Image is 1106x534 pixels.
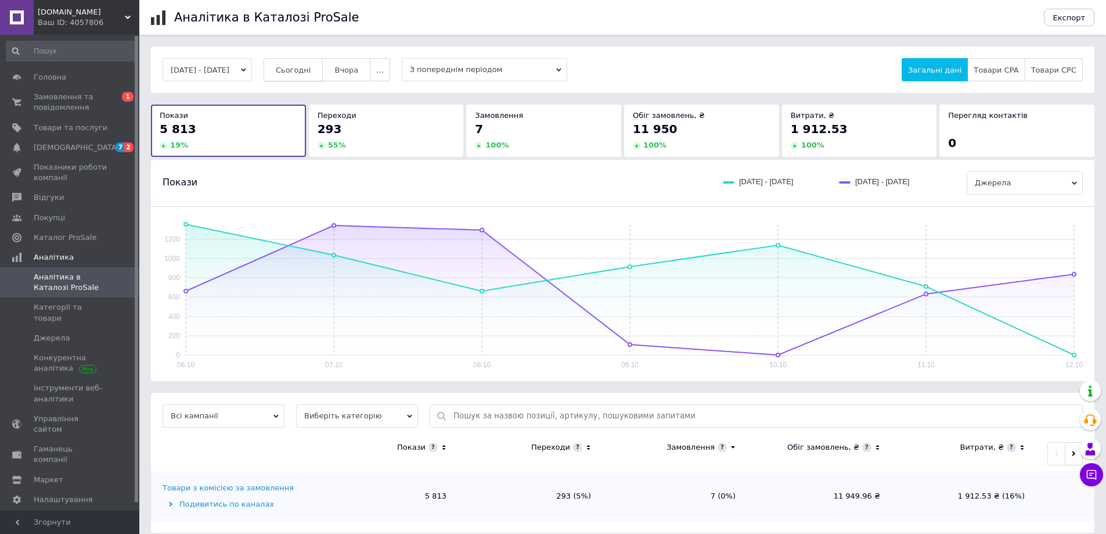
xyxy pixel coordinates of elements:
span: Експорт [1053,13,1086,22]
span: Інструменти веб-аналітики [34,383,107,404]
button: ... [370,58,390,81]
div: Товари з комісією за замовлення [163,483,294,493]
span: 100 % [643,141,667,149]
span: Головна [34,72,66,83]
span: [DEMOGRAPHIC_DATA] [34,142,120,153]
td: 5 813 [314,471,458,521]
span: 11 950 [633,122,678,136]
text: 0 [176,351,180,359]
span: Вчора [334,66,358,74]
text: 09.10 [621,361,639,369]
span: Відгуки [34,192,64,203]
span: 1 [122,92,134,102]
text: 800 [168,274,180,282]
text: 200 [168,332,180,340]
div: Замовлення [667,442,715,453]
div: Витрати, ₴ [960,442,1004,453]
button: Товари CPC [1025,58,1083,81]
td: 7 (0%) [603,471,747,521]
text: 600 [168,293,180,301]
div: Ваш ID: 4057806 [38,17,139,28]
button: Чат з покупцем [1080,463,1103,486]
span: Каталог ProSale [34,232,96,243]
span: Сьогодні [276,66,311,74]
span: Маркет [34,475,63,485]
span: Товари CPC [1031,66,1076,74]
td: 1 912.53 ₴ (16%) [892,471,1036,521]
span: ... [376,66,383,74]
span: Перегляд контактів [948,111,1028,120]
span: 100 % [801,141,824,149]
button: [DATE] - [DATE] [163,58,252,81]
text: 12.10 [1065,361,1083,369]
span: Налаштування [34,494,93,505]
span: Обіг замовлень, ₴ [633,111,705,120]
span: 7 [116,142,125,152]
span: Покази [163,176,197,189]
span: Витрати, ₴ [791,111,835,120]
span: Категорії та товари [34,302,107,323]
span: 55 % [328,141,346,149]
span: Аналітика [34,252,74,263]
span: Замовлення та повідомлення [34,92,107,113]
span: 293 [318,122,342,136]
span: Джерела [34,333,70,343]
text: 1200 [164,235,180,243]
span: Аналітика в Каталозі ProSale [34,272,107,293]
div: Покази [397,442,426,453]
h1: Аналітика в Каталозі ProSale [174,10,359,24]
span: Виберіть категорію [296,404,418,428]
input: Пошук [6,41,137,62]
span: 100 % [485,141,509,149]
span: Всі кампанії [163,404,284,428]
button: Загальні дані [902,58,968,81]
span: 2 [124,142,134,152]
span: 1 912.53 [791,122,848,136]
span: Управління сайтом [34,414,107,435]
text: 08.10 [473,361,491,369]
span: Конкурентна аналітика [34,353,107,374]
button: Експорт [1044,9,1095,26]
span: Джерела [967,171,1083,195]
input: Пошук за назвою позиції, артикулу, пошуковими запитами [453,405,1076,427]
div: Подивитись по каналах [163,499,311,510]
span: З попереднім періодом [402,58,567,81]
text: 06.10 [177,361,194,369]
button: Товари CPA [967,58,1025,81]
td: 11 949.96 ₴ [747,471,892,521]
button: Сьогодні [264,58,323,81]
span: 19 % [170,141,188,149]
span: Покази [160,111,188,120]
td: 293 (5%) [458,471,603,521]
text: 07.10 [325,361,343,369]
span: Переходи [318,111,356,120]
span: Загальні дані [908,66,961,74]
div: Обіг замовлень, ₴ [787,442,859,453]
span: zatara.shop.ua [38,7,125,17]
span: 0 [948,136,956,150]
span: Товари CPA [974,66,1018,74]
text: 1000 [164,255,180,263]
span: Показники роботи компанії [34,162,107,183]
span: Гаманець компанії [34,444,107,465]
span: Замовлення [475,111,523,120]
span: 5 813 [160,122,196,136]
span: Покупці [34,213,65,223]
text: 400 [168,313,180,321]
span: Товари та послуги [34,123,107,133]
button: Вчора [322,58,370,81]
text: 10.10 [769,361,787,369]
div: Переходи [531,442,570,453]
span: 7 [475,122,483,136]
text: 11.10 [917,361,935,369]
